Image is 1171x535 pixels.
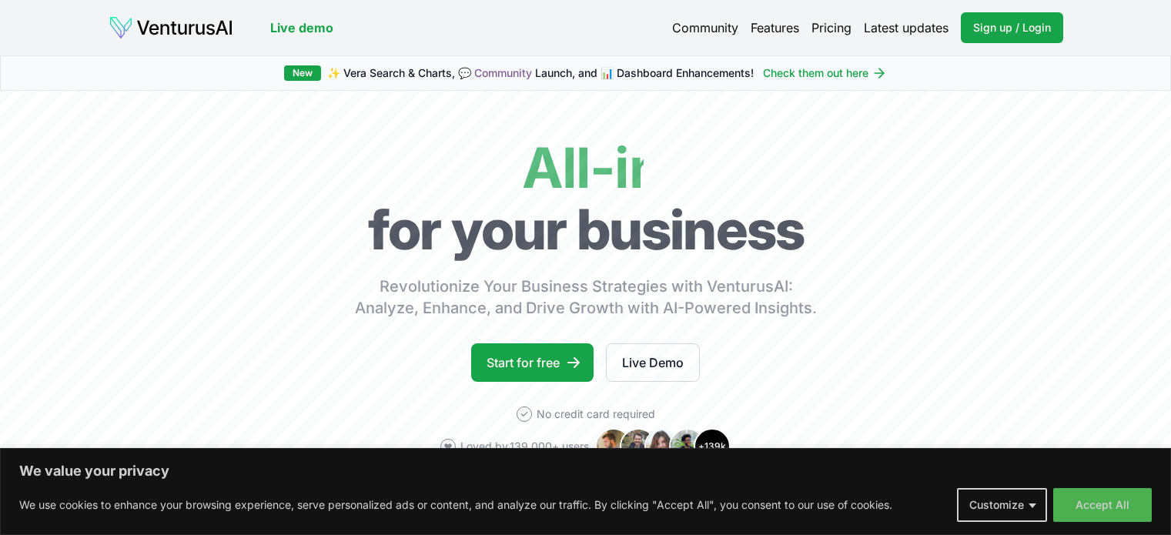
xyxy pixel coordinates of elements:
img: Avatar 1 [595,428,632,465]
a: Live Demo [606,343,700,382]
a: Start for free [471,343,594,382]
p: We use cookies to enhance your browsing experience, serve personalized ads or content, and analyz... [19,496,892,514]
a: Latest updates [864,18,949,37]
img: Avatar 2 [620,428,657,465]
a: Pricing [811,18,851,37]
img: logo [109,15,233,40]
button: Customize [957,488,1047,522]
a: Sign up / Login [961,12,1063,43]
a: Check them out here [763,65,887,81]
img: Avatar 4 [669,428,706,465]
p: We value your privacy [19,462,1152,480]
span: ✨ Vera Search & Charts, 💬 Launch, and 📊 Dashboard Enhancements! [327,65,754,81]
span: Sign up / Login [973,20,1051,35]
a: Community [672,18,738,37]
div: New [284,65,321,81]
a: Community [474,66,532,79]
a: Live demo [270,18,333,37]
img: Avatar 3 [644,428,681,465]
a: Features [751,18,799,37]
button: Accept All [1053,488,1152,522]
